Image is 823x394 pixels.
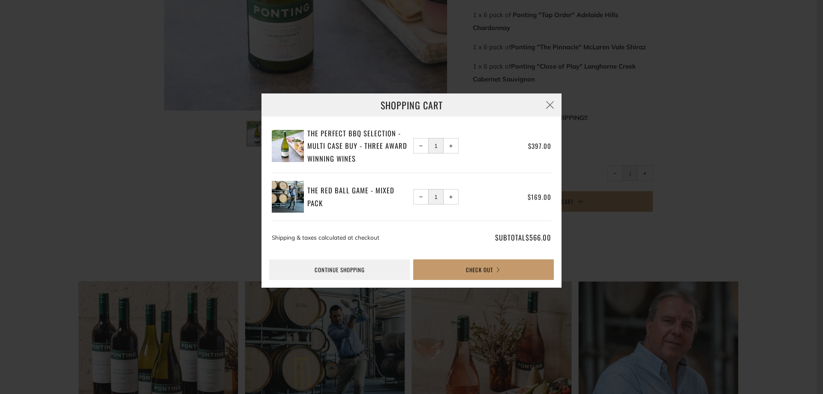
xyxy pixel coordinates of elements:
a: Continue shopping [269,259,410,280]
h3: Shopping Cart [261,93,562,117]
button: Close (Esc) [538,93,562,117]
span: − [419,144,423,148]
span: + [449,144,453,148]
img: The Red Ball Game - Mixed Pack [272,181,304,213]
span: + [449,195,453,199]
p: Subtotal [460,231,551,244]
p: Shipping & taxes calculated at checkout [272,231,457,244]
button: Check Out [413,259,554,280]
input: quantity [428,189,444,205]
a: The Red Ball Game - Mixed Pack [307,184,410,209]
span: $397.00 [528,141,551,150]
span: $566.00 [526,232,551,243]
input: quantity [428,138,444,153]
span: − [419,195,423,199]
img: The perfect BBQ selection - MULTI CASE BUY - Three award winning wines [272,130,304,162]
span: $169.00 [528,192,551,202]
a: The perfect BBQ selection - MULTI CASE BUY - Three award winning wines [307,127,410,165]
